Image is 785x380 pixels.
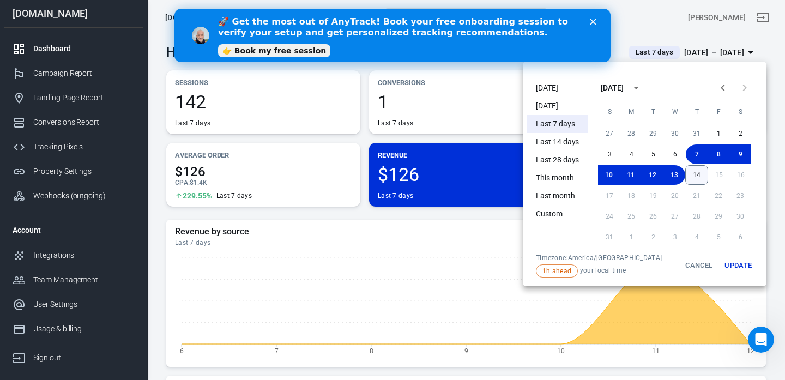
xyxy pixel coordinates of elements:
button: 8 [708,144,729,164]
span: Thursday [687,101,706,123]
button: Previous month [712,77,734,99]
button: 6 [664,144,686,164]
button: 28 [620,124,642,143]
button: 14 [685,165,708,185]
span: Friday [709,101,728,123]
button: 2 [729,124,751,143]
div: [DATE] [601,82,624,94]
li: Last 14 days [527,133,588,151]
li: This month [527,169,588,187]
iframe: Intercom live chat banner [174,9,611,62]
li: [DATE] [527,97,588,115]
button: 31 [686,124,708,143]
div: v 4.0.25 [31,17,53,26]
button: 7 [686,144,708,164]
span: Wednesday [665,101,685,123]
li: Custom [527,205,588,223]
div: Close [415,10,426,16]
img: website_grey.svg [17,28,26,37]
button: 27 [599,124,620,143]
button: 29 [642,124,664,143]
div: Domain: [DOMAIN_NAME] [28,28,120,37]
div: Timezone: America/[GEOGRAPHIC_DATA] [536,254,662,262]
span: Monday [621,101,641,123]
li: [DATE] [527,79,588,97]
div: Keywords by Traffic [120,64,184,71]
li: Last month [527,187,588,205]
button: 5 [642,144,664,164]
img: logo_orange.svg [17,17,26,26]
span: 1h ahead [539,266,575,276]
span: Sunday [600,101,619,123]
li: Last 7 days [527,115,588,133]
button: 12 [642,165,663,185]
button: 10 [598,165,620,185]
button: 11 [620,165,642,185]
button: 1 [708,124,729,143]
span: Saturday [730,101,750,123]
div: Domain Overview [41,64,98,71]
button: 13 [663,165,685,185]
button: 4 [620,144,642,164]
button: Update [721,254,756,278]
iframe: Intercom live chat [748,327,774,353]
li: Last 28 days [527,151,588,169]
button: 9 [729,144,751,164]
img: tab_domain_overview_orange.svg [29,63,38,72]
button: Cancel [681,254,716,278]
button: calendar view is open, switch to year view [627,79,645,97]
span: your local time [536,264,662,278]
span: Tuesday [643,101,663,123]
button: 3 [599,144,620,164]
button: 30 [664,124,686,143]
img: tab_keywords_by_traffic_grey.svg [108,63,117,72]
